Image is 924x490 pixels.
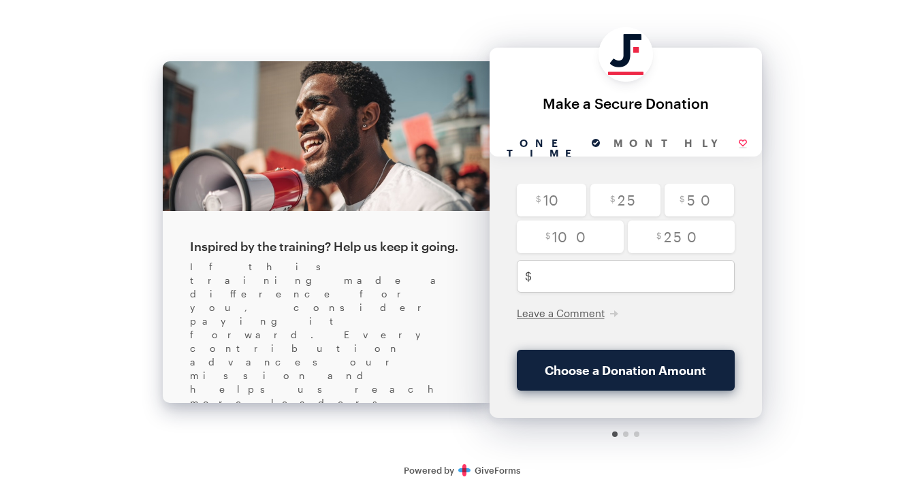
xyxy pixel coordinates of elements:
[503,95,748,111] div: Make a Secure Donation
[190,238,462,255] div: Inspired by the training? Help us keep it going.
[404,465,520,476] a: Secure DonationsPowered byGiveForms
[517,307,605,319] span: Leave a Comment
[517,306,618,320] button: Leave a Comment
[517,350,735,391] button: Choose a Donation Amount
[163,61,490,211] img: cover.jpg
